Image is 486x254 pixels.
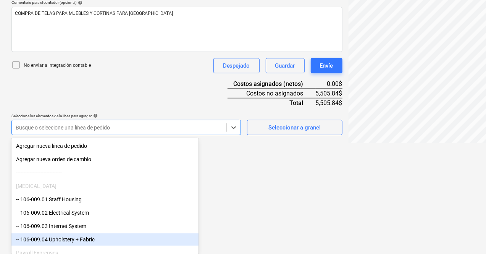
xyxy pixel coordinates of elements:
span: help [76,0,82,5]
div: 5,505.84$ [316,98,342,107]
div: 0.00$ [316,79,342,89]
button: Guardar [266,58,305,73]
button: Seleccionar a granel [247,120,342,135]
div: 5,505.84$ [316,89,342,98]
div: Guardar [275,61,295,71]
div: Agregar nueva orden de cambio [11,153,199,165]
button: Envíe [311,58,342,73]
div: -- 106-009.04 Upholstery + Fabric [11,233,199,246]
div: ------------------------------ [11,167,199,179]
div: -- 106-009.01 Staff Housing [11,193,199,205]
div: -- 106-009.02 Electrical System [11,207,199,219]
span: COMPRA DE TELAS PARA MUEBLES Y CORTINAS PARA [GEOGRAPHIC_DATA] [15,11,173,16]
div: Despejado [223,61,250,71]
div: [MEDICAL_DATA] [11,180,199,192]
div: Widget de chat [448,217,486,254]
div: CAPEX [11,180,199,192]
div: Costos no asignados [228,89,316,98]
div: Seleccione los elementos de la línea para agregar [11,113,241,118]
div: Total [228,98,316,107]
div: Seleccionar a granel [268,123,321,133]
p: No enviar a integración contable [24,62,91,69]
span: help [92,113,98,118]
div: Envíe [320,61,333,71]
button: Despejado [213,58,260,73]
div: -- 106-009.03 Internet System [11,220,199,232]
div: Costos asignados (netos) [228,79,316,89]
iframe: Chat Widget [448,217,486,254]
div: Agregar nueva línea de pedido [11,140,199,152]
